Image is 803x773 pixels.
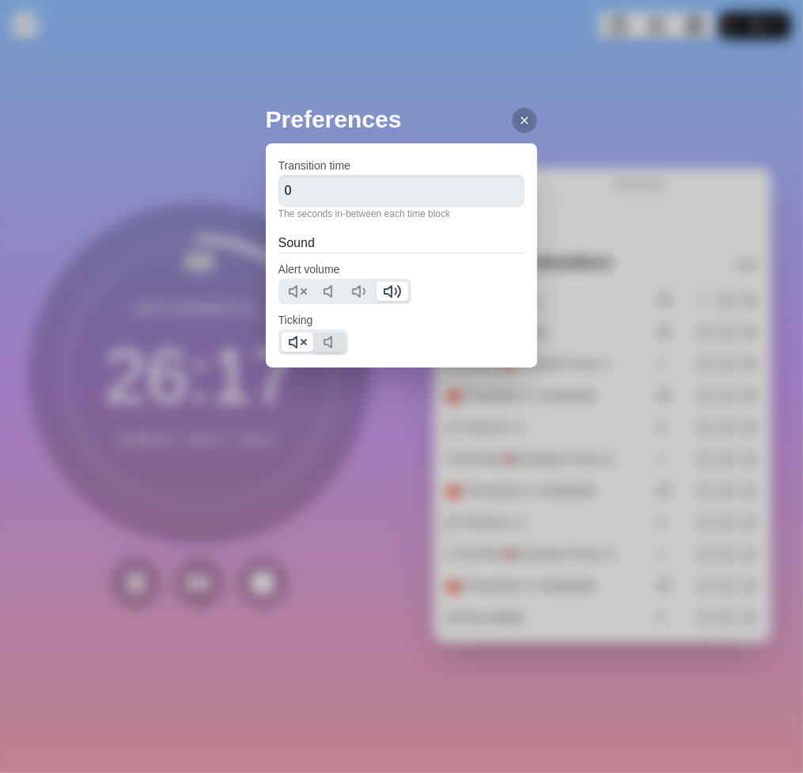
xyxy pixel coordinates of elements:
label: Ticking [278,314,313,326]
h2: Preferences [266,101,538,137]
h2: Sound [278,234,525,253]
label: Alert volume [278,263,340,276]
p: The seconds in-between each time block [278,207,525,221]
label: Transition time [278,159,350,172]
